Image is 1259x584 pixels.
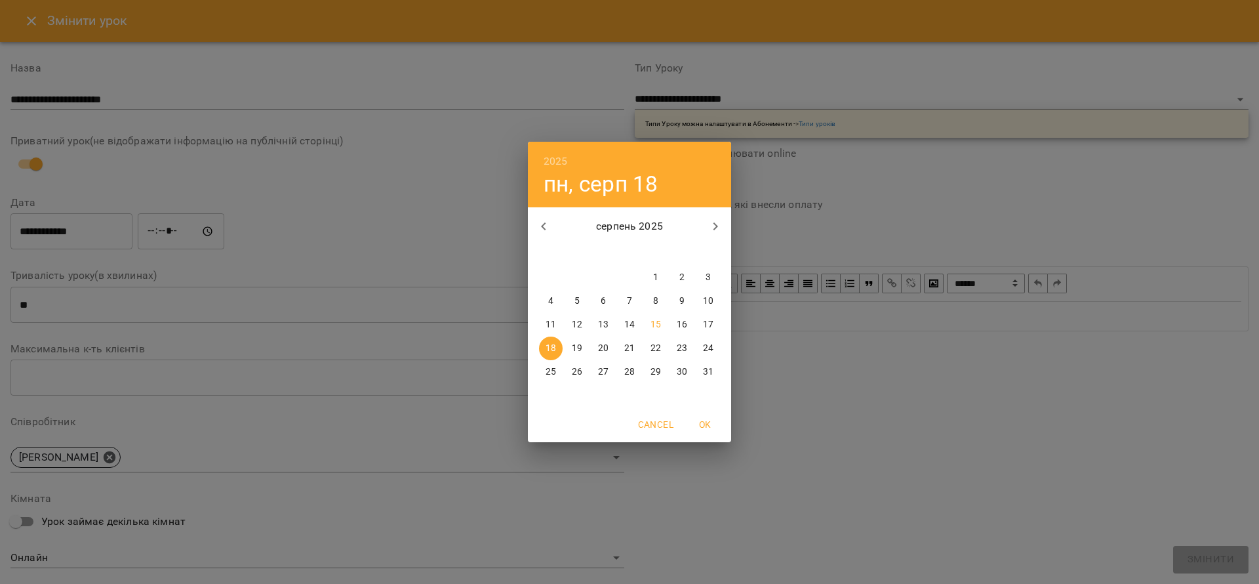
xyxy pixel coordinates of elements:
[670,266,694,289] button: 2
[591,360,615,384] button: 27
[644,289,668,313] button: 8
[638,417,673,432] span: Cancel
[539,289,563,313] button: 4
[670,313,694,337] button: 16
[546,318,556,331] p: 11
[679,295,685,308] p: 9
[644,337,668,360] button: 22
[684,413,726,436] button: OK
[689,417,721,432] span: OK
[644,360,668,384] button: 29
[572,342,582,355] p: 19
[627,295,632,308] p: 7
[546,365,556,379] p: 25
[544,152,568,171] button: 2025
[633,413,679,436] button: Cancel
[565,246,589,259] span: вт
[677,342,687,355] p: 23
[618,289,641,313] button: 7
[618,313,641,337] button: 14
[574,295,580,308] p: 5
[572,365,582,379] p: 26
[559,219,700,234] p: серпень 2025
[539,360,563,384] button: 25
[591,246,615,259] span: ср
[624,342,635,355] p: 21
[624,318,635,331] p: 14
[670,360,694,384] button: 30
[591,313,615,337] button: 13
[591,289,615,313] button: 6
[653,271,658,284] p: 1
[591,337,615,360] button: 20
[670,246,694,259] span: сб
[598,318,609,331] p: 13
[696,337,720,360] button: 24
[601,295,606,308] p: 6
[548,295,553,308] p: 4
[670,337,694,360] button: 23
[565,337,589,360] button: 19
[679,271,685,284] p: 2
[696,360,720,384] button: 31
[644,246,668,259] span: пт
[565,313,589,337] button: 12
[539,337,563,360] button: 18
[650,342,661,355] p: 22
[618,246,641,259] span: чт
[598,342,609,355] p: 20
[624,365,635,379] p: 28
[696,289,720,313] button: 10
[650,365,661,379] p: 29
[670,289,694,313] button: 9
[677,365,687,379] p: 30
[677,318,687,331] p: 16
[706,271,711,284] p: 3
[565,289,589,313] button: 5
[618,337,641,360] button: 21
[703,342,713,355] p: 24
[544,171,658,198] button: пн, серп 18
[618,360,641,384] button: 28
[703,318,713,331] p: 17
[539,246,563,259] span: пн
[572,318,582,331] p: 12
[644,266,668,289] button: 1
[653,295,658,308] p: 8
[539,313,563,337] button: 11
[696,246,720,259] span: нд
[696,266,720,289] button: 3
[703,295,713,308] p: 10
[598,365,609,379] p: 27
[565,360,589,384] button: 26
[644,313,668,337] button: 15
[703,365,713,379] p: 31
[696,313,720,337] button: 17
[546,342,556,355] p: 18
[650,318,661,331] p: 15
